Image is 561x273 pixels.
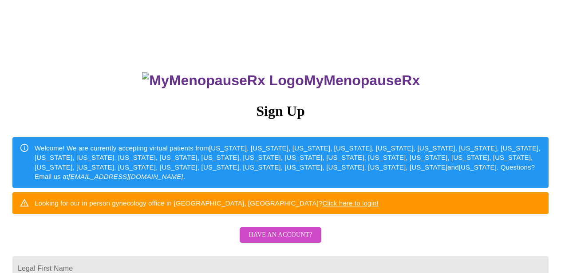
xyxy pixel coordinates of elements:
[142,72,304,89] img: MyMenopauseRx Logo
[35,140,541,185] div: Welcome! We are currently accepting virtual patients from [US_STATE], [US_STATE], [US_STATE], [US...
[322,199,379,207] a: Click here to login!
[35,195,379,211] div: Looking for our in person gynecology office in [GEOGRAPHIC_DATA], [GEOGRAPHIC_DATA]?
[249,229,312,241] span: Have an account?
[240,227,321,243] button: Have an account?
[68,173,183,180] em: [EMAIL_ADDRESS][DOMAIN_NAME]
[237,237,323,245] a: Have an account?
[14,72,549,89] h3: MyMenopauseRx
[12,103,549,119] h3: Sign Up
